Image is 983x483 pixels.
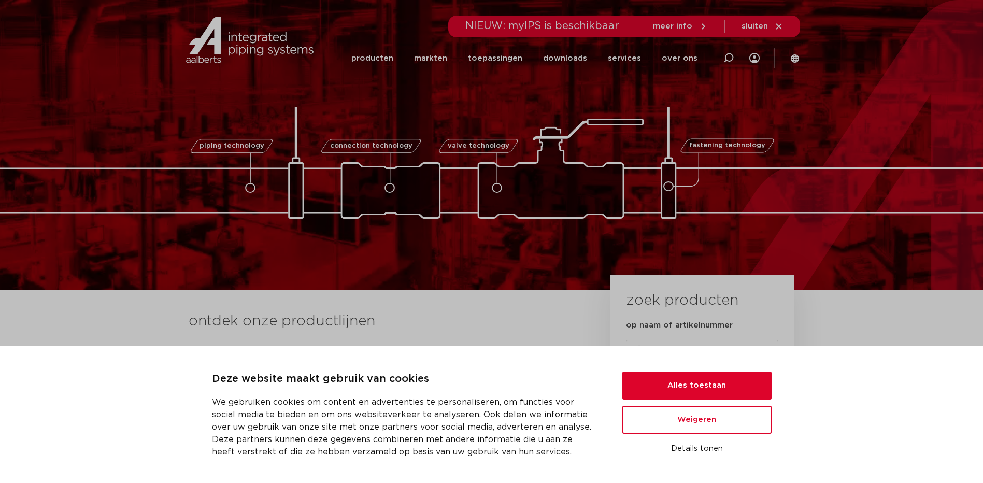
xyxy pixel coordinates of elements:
span: sluiten [742,22,768,30]
span: NIEUW: myIPS is beschikbaar [465,21,619,31]
nav: Menu [351,38,697,78]
a: sluiten [742,22,783,31]
span: meer info [653,22,692,30]
p: Deze website maakt gebruik van cookies [212,371,597,388]
a: producten [351,38,393,78]
h3: ontdek onze productlijnen [189,311,575,332]
p: We gebruiken cookies om content en advertenties te personaliseren, om functies voor social media ... [212,396,597,458]
span: connection technology [330,143,412,149]
input: zoeken [626,340,778,364]
a: downloads [543,38,587,78]
a: over ons [662,38,697,78]
button: Alles toestaan [622,372,772,400]
a: meer info [653,22,708,31]
div: my IPS [749,37,760,79]
label: op naam of artikelnummer [626,320,733,331]
span: piping technology [200,143,264,149]
button: Weigeren [622,406,772,434]
a: markten [414,38,447,78]
a: toepassingen [468,38,522,78]
button: Details tonen [622,440,772,458]
a: services [608,38,641,78]
span: valve technology [448,143,509,149]
span: fastening technology [689,143,765,149]
h3: zoek producten [626,290,738,311]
